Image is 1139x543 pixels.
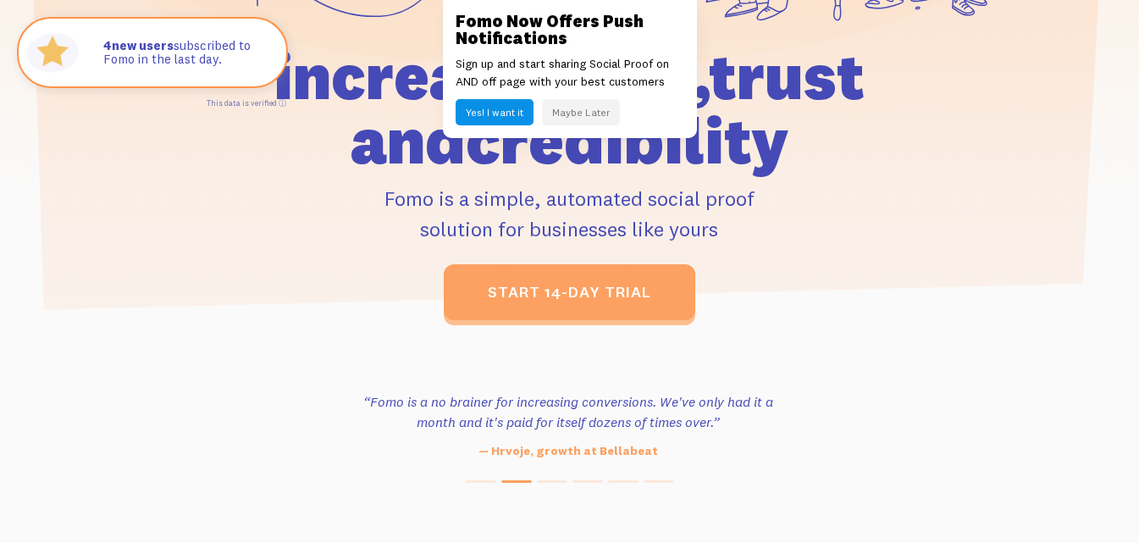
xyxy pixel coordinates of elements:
img: Fomo [22,22,83,83]
strong: new users [103,37,174,53]
p: Sign up and start sharing Social Proof on AND off page with your best customers [456,55,684,91]
button: Maybe Later [542,99,620,125]
a: start 14-day trial [444,264,695,320]
a: This data is verified ⓘ [207,98,286,108]
h1: increase sales, trust and credibility [190,44,949,173]
p: subscribed to Fomo in the last day. [103,39,269,67]
h3: “Fomo is a no brainer for increasing conversions. We've only had it a month and it's paid for its... [345,391,792,432]
h3: Fomo Now Offers Push Notifications [456,13,684,47]
span: 4 [103,39,112,53]
p: — Hrvoje, growth at Bellabeat [345,442,792,460]
button: Yes! I want it [456,99,534,125]
p: Fomo is a simple, automated social proof solution for businesses like yours [190,183,949,244]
